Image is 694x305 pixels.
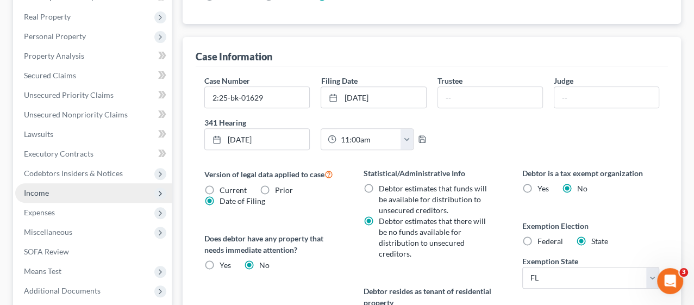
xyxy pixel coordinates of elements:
[15,46,172,66] a: Property Analysis
[522,167,659,179] label: Debtor is a tax exempt organization
[15,105,172,125] a: Unsecured Nonpriority Claims
[537,236,563,246] span: Federal
[15,242,172,262] a: SOFA Review
[24,129,53,139] span: Lawsuits
[204,75,250,86] label: Case Number
[24,51,84,60] span: Property Analysis
[15,66,172,85] a: Secured Claims
[24,90,114,99] span: Unsecured Priority Claims
[220,185,247,195] span: Current
[554,75,573,86] label: Judge
[591,236,608,246] span: State
[15,144,172,164] a: Executory Contracts
[336,129,401,150] input: -- : --
[24,286,101,295] span: Additional Documents
[537,184,549,193] span: Yes
[24,12,71,21] span: Real Property
[657,268,683,294] iframe: Intercom live chat
[321,87,426,108] a: [DATE]
[205,87,309,108] input: Enter case number...
[24,266,61,276] span: Means Test
[437,75,462,86] label: Trustee
[204,167,341,180] label: Version of legal data applied to case
[679,268,688,277] span: 3
[24,188,49,197] span: Income
[522,256,578,267] label: Exemption State
[438,87,542,108] input: --
[220,196,265,206] span: Date of Filing
[24,32,86,41] span: Personal Property
[15,125,172,144] a: Lawsuits
[554,87,659,108] input: --
[205,129,309,150] a: [DATE]
[24,208,55,217] span: Expenses
[24,149,93,158] span: Executory Contracts
[321,75,357,86] label: Filing Date
[24,71,76,80] span: Secured Claims
[378,184,486,215] span: Debtor estimates that funds will be available for distribution to unsecured creditors.
[204,233,341,256] label: Does debtor have any property that needs immediate attention?
[24,110,128,119] span: Unsecured Nonpriority Claims
[378,216,485,258] span: Debtor estimates that there will be no funds available for distribution to unsecured creditors.
[199,117,432,128] label: 341 Hearing
[220,260,231,270] span: Yes
[15,85,172,105] a: Unsecured Priority Claims
[24,227,72,236] span: Miscellaneous
[24,247,69,256] span: SOFA Review
[259,260,270,270] span: No
[363,167,500,179] label: Statistical/Administrative Info
[196,50,272,63] div: Case Information
[24,169,123,178] span: Codebtors Insiders & Notices
[522,220,659,232] label: Exemption Election
[577,184,587,193] span: No
[275,185,293,195] span: Prior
